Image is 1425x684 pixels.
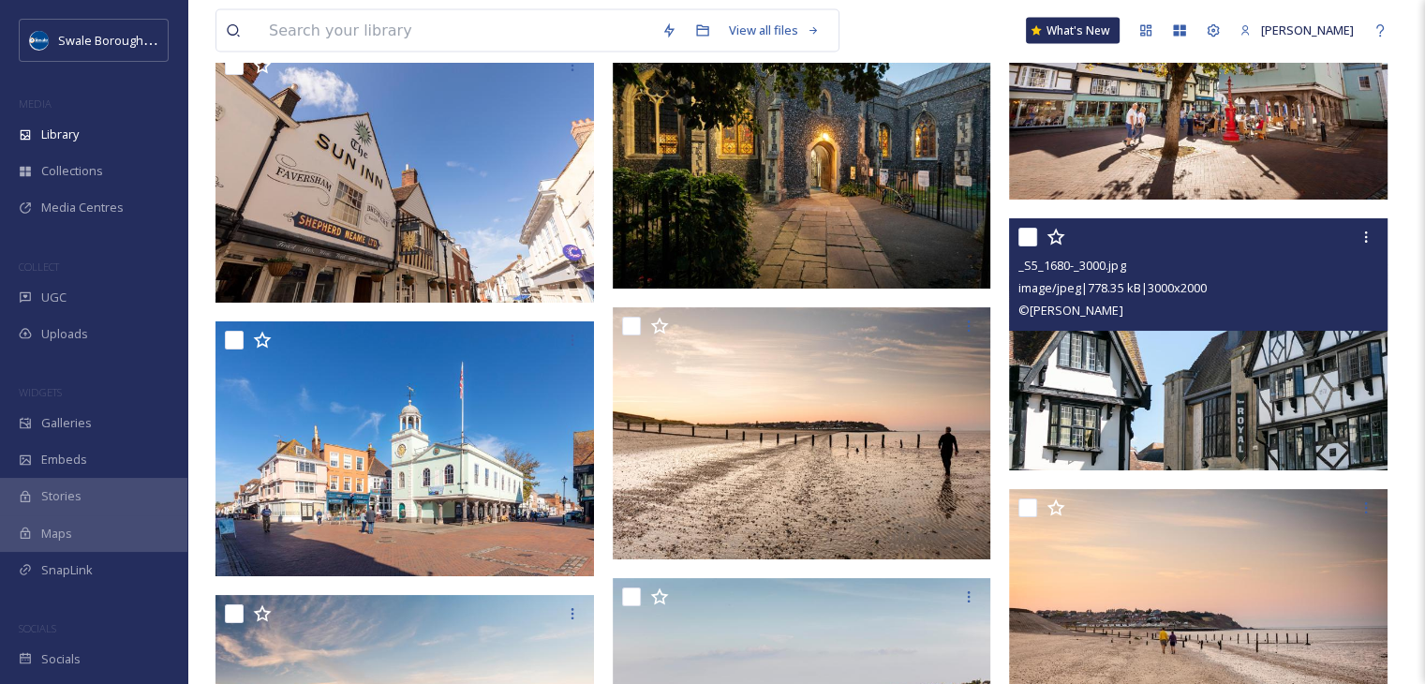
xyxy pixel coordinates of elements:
[1026,18,1120,44] a: What's New
[41,289,67,306] span: UGC
[1018,257,1125,274] span: _S5_1680-_3000.jpg
[41,525,72,543] span: Maps
[58,31,187,49] span: Swale Borough Council
[41,162,103,180] span: Collections
[19,97,52,111] span: MEDIA
[613,33,996,289] img: 501A3206-_3000.jpg
[41,650,81,668] span: Socials
[19,385,62,399] span: WIDGETS
[1018,279,1206,296] span: image/jpeg | 778.35 kB | 3000 x 2000
[215,47,599,303] img: 501A3306-_3000.jpg
[30,31,49,50] img: Swale-Borough-Council-default-social-image.png
[720,12,829,49] a: View all files
[1018,302,1122,319] span: © [PERSON_NAME]
[260,10,652,52] input: Search your library
[1230,12,1363,49] a: [PERSON_NAME]
[19,260,59,274] span: COLLECT
[19,621,56,635] span: SOCIALS
[41,199,124,216] span: Media Centres
[1261,22,1354,38] span: [PERSON_NAME]
[613,307,991,560] img: _DS_9271-_3000.jpg
[41,414,92,432] span: Galleries
[1009,218,1388,471] img: _S5_1680-_3000.jpg
[215,320,599,576] img: 501A3275-_3000.jpg
[41,487,82,505] span: Stories
[41,561,93,579] span: SnapLink
[41,126,79,143] span: Library
[41,451,87,468] span: Embeds
[41,325,88,343] span: Uploads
